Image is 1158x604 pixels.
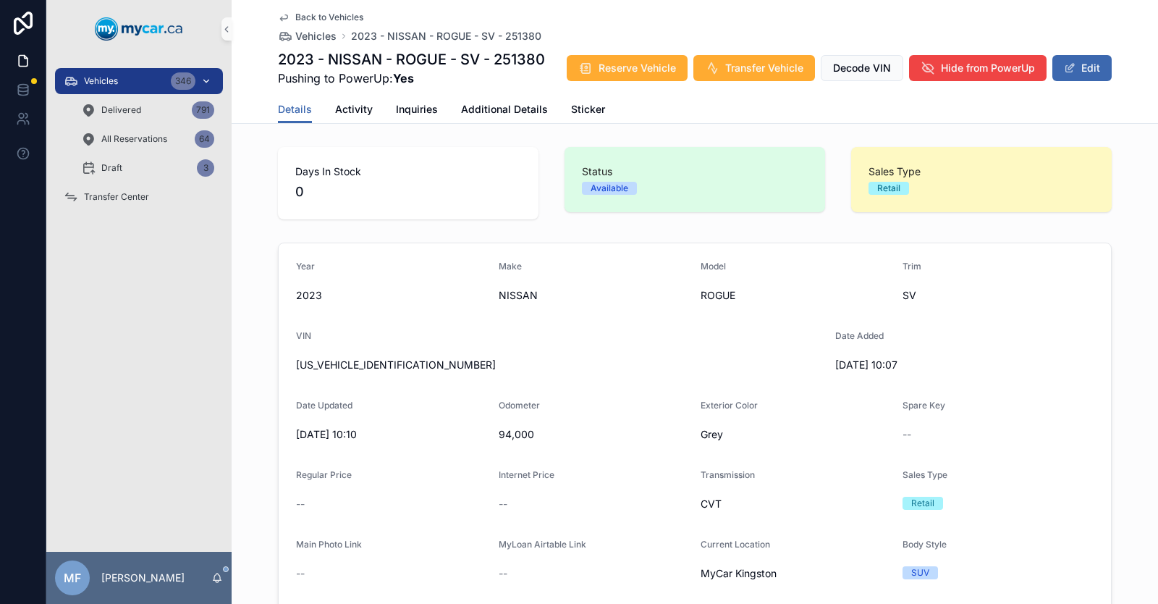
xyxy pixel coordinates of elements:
span: Regular Price [296,469,352,480]
button: Hide from PowerUp [909,55,1047,81]
span: Exterior Color [701,400,758,411]
a: All Reservations64 [72,126,223,152]
span: -- [499,497,507,511]
span: Body Style [903,539,947,550]
a: 2023 - NISSAN - ROGUE - SV - 251380 [351,29,541,43]
span: Make [499,261,522,272]
span: MF [64,569,81,587]
a: Draft3 [72,155,223,181]
span: Year [296,261,315,272]
a: Transfer Center [55,184,223,210]
a: Delivered791 [72,97,223,123]
span: All Reservations [101,133,167,145]
span: -- [296,566,305,581]
a: Details [278,96,312,124]
span: Pushing to PowerUp: [278,70,545,87]
button: Decode VIN [821,55,903,81]
span: Back to Vehicles [295,12,363,23]
span: Vehicles [84,75,118,87]
span: Hide from PowerUp [941,61,1035,75]
span: [DATE] 10:07 [835,358,1026,372]
span: Transfer Center [84,191,149,203]
span: -- [499,566,507,581]
div: scrollable content [46,58,232,229]
span: Details [278,102,312,117]
span: -- [296,497,305,511]
span: Delivered [101,104,141,116]
button: Edit [1052,55,1112,81]
button: Transfer Vehicle [693,55,815,81]
div: 3 [197,159,214,177]
span: -- [903,427,911,442]
span: VIN [296,330,311,341]
span: Current Location [701,539,770,550]
div: 791 [192,101,214,119]
span: Spare Key [903,400,945,411]
span: Internet Price [499,469,554,480]
span: SV [903,288,1094,303]
span: Decode VIN [833,61,891,75]
span: Date Added [835,330,884,341]
div: 346 [171,72,195,90]
span: Odometer [499,400,540,411]
div: 64 [195,130,214,148]
span: [US_VEHICLE_IDENTIFICATION_NUMBER] [296,358,824,372]
span: 2023 [296,288,487,303]
span: Sales Type [903,469,947,480]
p: [PERSON_NAME] [101,571,185,585]
span: Model [701,261,726,272]
span: Main Photo Link [296,539,362,550]
button: Reserve Vehicle [567,55,688,81]
a: Sticker [571,96,605,125]
span: Inquiries [396,102,438,117]
div: Retail [877,182,900,195]
a: Activity [335,96,373,125]
span: Reserve Vehicle [599,61,676,75]
span: Grey [701,427,891,442]
a: Inquiries [396,96,438,125]
span: Additional Details [461,102,548,117]
span: Draft [101,162,122,174]
span: NISSAN [499,288,690,303]
div: Available [591,182,628,195]
div: SUV [911,566,929,579]
span: CVT [701,497,891,511]
span: Vehicles [295,29,337,43]
span: ROGUE [701,288,891,303]
span: [DATE] 10:10 [296,427,487,442]
span: 94,000 [499,427,690,442]
span: MyCar Kingston [701,566,777,581]
h1: 2023 - NISSAN - ROGUE - SV - 251380 [278,49,545,70]
span: 0 [295,182,521,202]
span: Sticker [571,102,605,117]
span: MyLoan Airtable Link [499,539,586,550]
span: Trim [903,261,921,272]
a: Back to Vehicles [278,12,363,23]
span: Status [582,164,808,179]
span: Sales Type [868,164,1094,179]
div: Retail [911,497,934,510]
a: Additional Details [461,96,548,125]
a: Vehicles [278,29,337,43]
span: Transmission [701,469,755,480]
span: Days In Stock [295,164,521,179]
a: Vehicles346 [55,68,223,94]
span: Transfer Vehicle [725,61,803,75]
strong: Yes [393,71,414,85]
img: App logo [95,17,183,41]
span: Date Updated [296,400,352,411]
span: Activity [335,102,373,117]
